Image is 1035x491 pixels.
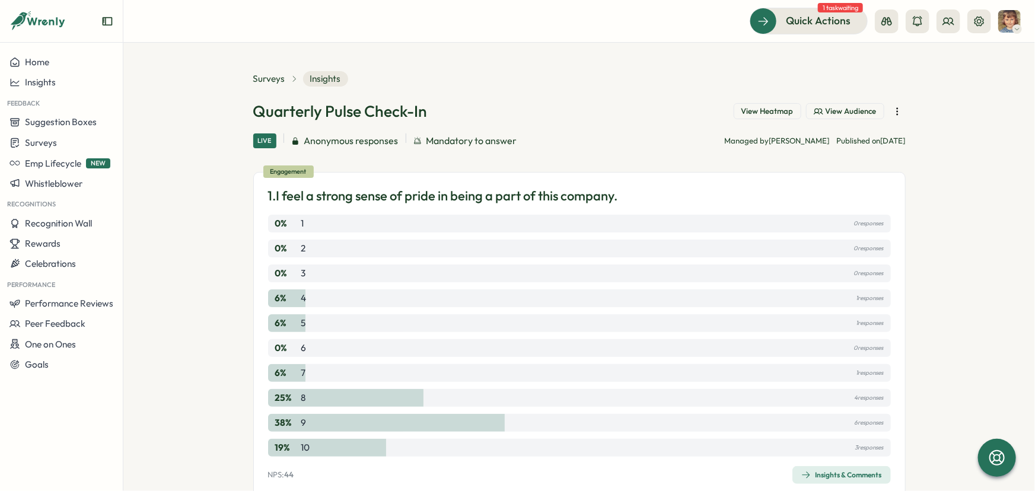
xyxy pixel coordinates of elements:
span: NEW [86,158,110,168]
span: Home [25,56,49,68]
p: 19 % [275,441,299,454]
span: Whistleblower [25,178,82,189]
span: Mandatory to answer [426,133,517,148]
span: View Heatmap [741,106,794,117]
span: Suggestion Boxes [25,116,97,127]
p: 0 % [275,242,299,255]
p: 1. I feel a strong sense of pride in being a part of this company. [268,187,618,205]
span: Emp Lifecycle [25,158,81,169]
div: Live [253,133,276,148]
button: Quick Actions [750,8,868,34]
span: View Audience [826,106,877,117]
p: 38 % [275,416,299,429]
span: Anonymous responses [304,133,399,148]
p: 0 responses [854,267,884,280]
p: 4 [301,292,307,305]
span: Celebrations [25,258,76,269]
div: Engagement [263,165,314,178]
p: 6 responses [855,416,884,429]
p: 0 % [275,267,299,280]
a: Surveys [253,72,285,85]
p: 8 [301,391,306,404]
p: Managed by [725,136,830,146]
p: 6 % [275,366,299,380]
p: Published on [837,136,906,146]
img: Jane Lapthorne [998,10,1021,33]
p: 1 responses [856,366,884,380]
span: Recognition Wall [25,218,92,229]
p: 1 responses [856,317,884,330]
p: 25 % [275,391,299,404]
span: Quick Actions [786,13,851,28]
span: [DATE] [881,136,906,145]
span: Surveys [25,137,57,148]
p: 6 % [275,292,299,305]
span: Insights [303,71,348,87]
p: 9 [301,416,307,429]
span: Goals [25,359,49,370]
span: 44 [285,470,294,479]
p: 1 [301,217,304,230]
span: Insights [25,76,56,88]
h1: Quarterly Pulse Check-In [253,101,428,122]
p: 4 responses [855,391,884,404]
p: 0 % [275,342,299,355]
p: 10 [301,441,310,454]
p: 2 [301,242,306,255]
p: 1 responses [856,292,884,305]
p: 5 [301,317,306,330]
span: [PERSON_NAME] [769,136,830,145]
p: 0 responses [854,242,884,255]
button: View Audience [806,103,884,120]
p: 0 responses [854,342,884,355]
div: Insights & Comments [801,470,882,480]
span: Rewards [25,238,60,249]
p: 6 % [275,317,299,330]
p: 0 % [275,217,299,230]
p: 6 [301,342,307,355]
p: 0 responses [854,217,884,230]
button: Expand sidebar [101,15,113,27]
p: 3 [301,267,306,280]
button: Insights & Comments [792,466,891,484]
span: One on Ones [25,339,76,350]
span: Peer Feedback [25,318,85,329]
span: 1 task waiting [818,3,863,12]
button: View Heatmap [734,103,801,120]
p: 7 [301,366,306,380]
span: Performance Reviews [25,298,113,309]
p: NPS: [268,470,294,480]
p: 3 responses [855,441,884,454]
